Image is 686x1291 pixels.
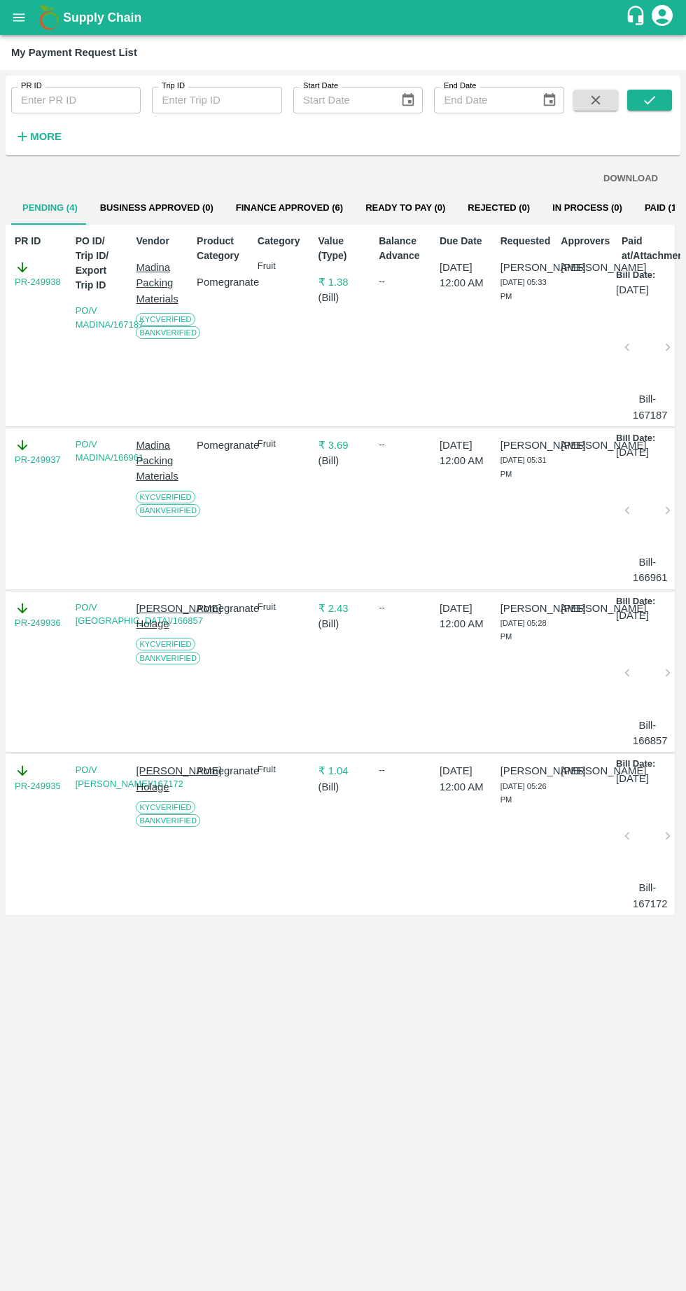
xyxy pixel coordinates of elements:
[500,234,550,249] p: Requested
[318,234,368,263] p: Value (Type)
[633,718,662,749] p: Bill-166857
[197,763,246,779] p: Pomegranate
[76,234,125,293] p: PO ID/ Trip ID/ Export Trip ID
[444,81,476,92] label: End Date
[500,456,547,478] span: [DATE] 05:31 PM
[258,763,307,776] p: Fruit
[76,305,144,330] a: PO/V MADINA/167187
[258,438,307,451] p: Fruit
[136,504,200,517] span: Bank Verified
[500,601,550,616] p: [PERSON_NAME]
[318,601,368,616] p: ₹ 2.43
[3,1,35,34] button: open drawer
[616,608,649,623] p: [DATE]
[318,274,368,290] p: ₹ 1.38
[293,87,389,113] input: Start Date
[500,260,550,275] p: [PERSON_NAME]
[650,3,675,32] div: account of current user
[561,763,610,779] p: [PERSON_NAME]
[561,260,610,275] p: [PERSON_NAME]
[136,801,195,814] span: KYC Verified
[616,771,649,786] p: [DATE]
[197,234,246,263] p: Product Category
[633,391,662,423] p: Bill-167187
[63,8,625,27] a: Supply Chain
[136,638,195,650] span: KYC Verified
[456,191,541,225] button: Rejected (0)
[258,234,307,249] p: Category
[136,260,185,307] p: Madina Packing Materials
[622,234,671,263] p: Paid at/Attachments
[11,125,65,148] button: More
[440,260,489,291] p: [DATE] 12:00 AM
[625,5,650,30] div: customer-support
[258,601,307,614] p: Fruit
[76,602,203,627] a: PO/V [GEOGRAPHIC_DATA]/166857
[541,191,633,225] button: In Process (0)
[616,758,655,771] p: Bill Date:
[136,234,185,249] p: Vendor
[440,601,489,632] p: [DATE] 12:00 AM
[162,81,185,92] label: Trip ID
[197,438,246,453] p: Pomegranate
[15,275,61,289] a: PR-249938
[11,191,89,225] button: Pending (4)
[225,191,354,225] button: Finance Approved (6)
[136,814,200,827] span: Bank Verified
[35,4,63,32] img: logo
[616,595,655,608] p: Bill Date:
[616,269,655,282] p: Bill Date:
[598,167,664,191] button: DOWNLOAD
[318,763,368,779] p: ₹ 1.04
[63,11,141,25] b: Supply Chain
[11,43,137,62] div: My Payment Request List
[21,81,42,92] label: PR ID
[318,438,368,453] p: ₹ 3.69
[440,234,489,249] p: Due Date
[561,438,610,453] p: [PERSON_NAME]
[434,87,530,113] input: End Date
[500,782,547,804] span: [DATE] 05:26 PM
[136,491,195,503] span: KYC Verified
[152,87,281,113] input: Enter Trip ID
[318,453,368,468] p: ( Bill )
[536,87,563,113] button: Choose date
[616,282,649,298] p: [DATE]
[15,453,61,467] a: PR-249937
[500,278,547,300] span: [DATE] 05:33 PM
[76,765,183,789] a: PO/V [PERSON_NAME]/167172
[136,326,200,339] span: Bank Verified
[136,313,195,326] span: KYC Verified
[11,87,141,113] input: Enter PR ID
[395,87,421,113] button: Choose date
[440,438,489,469] p: [DATE] 12:00 AM
[616,432,655,445] p: Bill Date:
[561,601,610,616] p: [PERSON_NAME]
[76,439,144,463] a: PO/V MADINA/166961
[197,601,246,616] p: Pomegranate
[616,445,649,460] p: [DATE]
[561,234,610,249] p: Approvers
[440,763,489,795] p: [DATE] 12:00 AM
[379,601,428,615] div: --
[500,763,550,779] p: [PERSON_NAME]
[379,274,428,288] div: --
[136,652,200,664] span: Bank Verified
[30,131,62,142] strong: More
[318,779,368,795] p: ( Bill )
[303,81,338,92] label: Start Date
[633,880,662,912] p: Bill-167172
[379,763,428,777] div: --
[258,260,307,273] p: Fruit
[15,234,64,249] p: PR ID
[89,191,225,225] button: Business Approved (0)
[136,438,185,484] p: Madina Packing Materials
[500,438,550,453] p: [PERSON_NAME]
[379,438,428,452] div: --
[136,763,185,795] p: [PERSON_NAME] Holage
[354,191,456,225] button: Ready To Pay (0)
[379,234,428,263] p: Balance Advance
[633,554,662,586] p: Bill-166961
[15,779,61,793] a: PR-249935
[15,616,61,630] a: PR-249936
